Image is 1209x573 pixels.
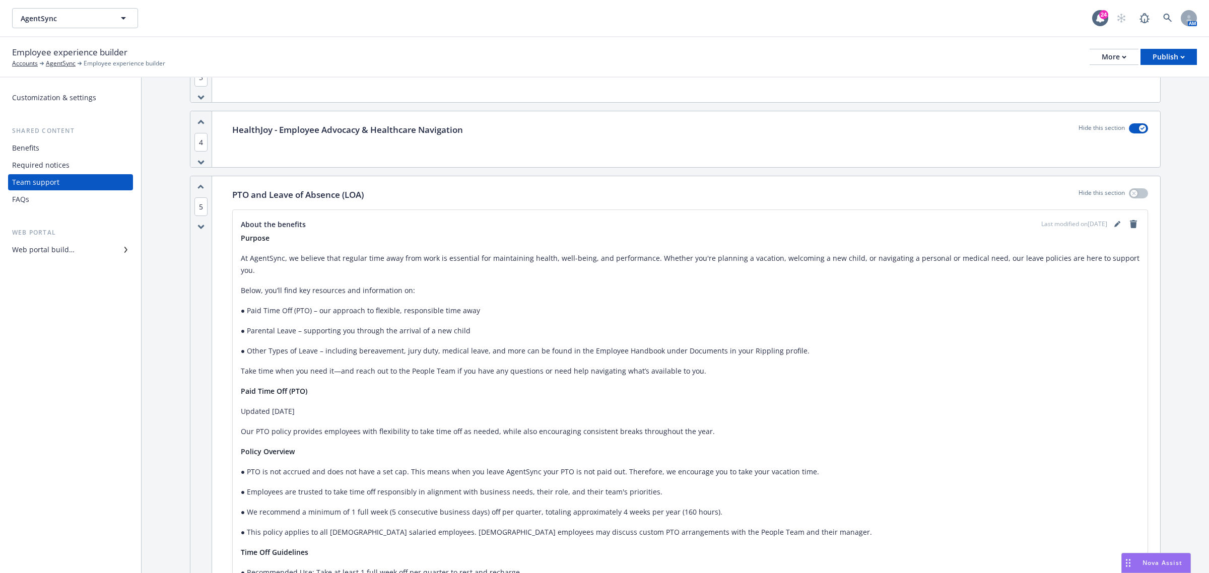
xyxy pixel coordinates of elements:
button: 4 [194,137,208,148]
p: ● PTO is not accrued and does not have a set cap. This means when you leave AgentSync your PTO is... [241,466,1139,478]
a: Start snowing [1111,8,1131,28]
span: About the benefits [241,219,306,230]
div: Drag to move [1122,553,1134,572]
p: HealthJoy - Employee Advocacy & Healthcare Navigation [232,123,463,136]
button: 3 [194,72,208,83]
p: ● This policy applies to all [DEMOGRAPHIC_DATA] salaried employees. [DEMOGRAPHIC_DATA] employees ... [241,526,1139,538]
a: AgentSync [46,59,76,68]
p: ● Other Types of Leave – including bereavement, jury duty, medical leave, and more can be found i... [241,345,1139,357]
span: 4 [194,133,208,152]
div: Shared content [8,126,133,136]
button: 5 [194,201,208,212]
div: Customization & settings [12,90,96,106]
span: Last modified on [DATE] [1041,220,1107,229]
p: Take time when you need it—and reach out to the People Team if you have any questions or need hel... [241,365,1139,377]
p: PTO and Leave of Absence (LOA) [232,188,364,201]
a: Required notices [8,157,133,173]
p: ● Employees are trusted to take time off responsibly in alignment with business needs, their role... [241,486,1139,498]
p: Hide this section [1079,123,1125,136]
p: Hide this section [1079,188,1125,201]
div: Required notices [12,157,70,173]
div: 24 [1099,10,1108,19]
div: Benefits [12,140,39,156]
p: Below, you’ll find key resources and information on: [241,284,1139,297]
a: remove [1127,218,1139,230]
strong: Purpose [241,233,270,243]
a: Report a Bug [1134,8,1155,28]
button: Nova Assist [1121,553,1191,573]
span: 3 [194,68,208,87]
div: More [1102,49,1126,64]
p: ● We recommend a minimum of 1 full week (5 consecutive business days) off per quarter, totaling a... [241,506,1139,518]
a: editPencil [1111,218,1123,230]
p: Our PTO policy provides employees with flexibility to take time off as needed, while also encoura... [241,425,1139,438]
div: Publish [1153,49,1185,64]
div: Web portal [8,228,133,238]
a: Search [1158,8,1178,28]
span: Nova Assist [1143,558,1182,567]
div: Web portal builder [12,242,75,258]
strong: Paid Time Off (PTO) [241,386,307,396]
strong: Policy Overview [241,447,295,456]
a: Benefits [8,140,133,156]
p: Updated [DATE] [241,405,1139,417]
strong: Time Off Guidelines [241,547,308,557]
div: FAQs [12,191,29,207]
a: Accounts [12,59,38,68]
a: Customization & settings [8,90,133,106]
button: More [1090,49,1138,65]
a: Team support [8,174,133,190]
a: FAQs [8,191,133,207]
a: Web portal builder [8,242,133,258]
span: Employee experience builder [12,46,127,59]
p: ● Paid Time Off (PTO) – our approach to flexible, responsible time away [241,305,1139,317]
span: 5 [194,197,208,216]
div: Team support [12,174,59,190]
button: AgentSync [12,8,138,28]
p: At AgentSync, we believe that regular time away from work is essential for maintaining health, we... [241,252,1139,276]
p: ● Parental Leave – supporting you through the arrival of a new child [241,325,1139,337]
button: Publish [1140,49,1197,65]
span: Employee experience builder [84,59,165,68]
span: AgentSync [21,13,108,24]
